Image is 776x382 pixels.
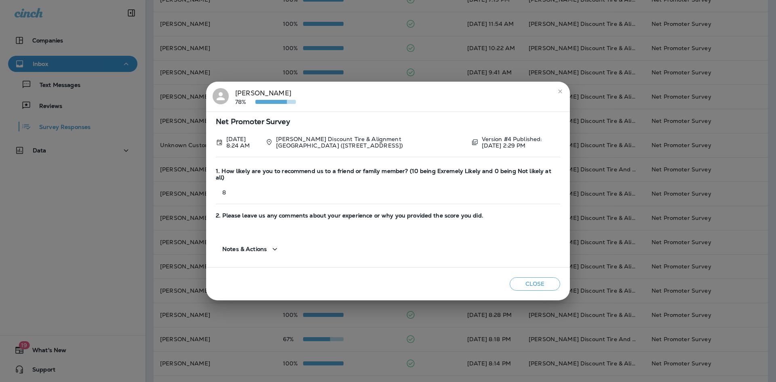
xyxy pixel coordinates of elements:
[216,238,286,261] button: Notes & Actions
[216,189,560,196] p: 8
[482,136,560,149] p: Version #4 Published: [DATE] 2:29 PM
[216,212,560,219] span: 2. Please leave us any comments about your experience or why you provided the score you did.
[276,136,464,149] p: [PERSON_NAME] Discount Tire & Alignment [GEOGRAPHIC_DATA] ([STREET_ADDRESS])
[510,277,560,291] button: Close
[216,118,560,125] span: Net Promoter Survey
[222,246,267,253] span: Notes & Actions
[216,168,560,182] span: 1. How likely are you to recommend us to a friend or family member? (10 being Exremely Likely and...
[235,99,255,105] p: 78%
[235,88,296,105] div: [PERSON_NAME]
[554,85,567,98] button: close
[226,136,259,149] p: Sep 7, 2025 8:24 AM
